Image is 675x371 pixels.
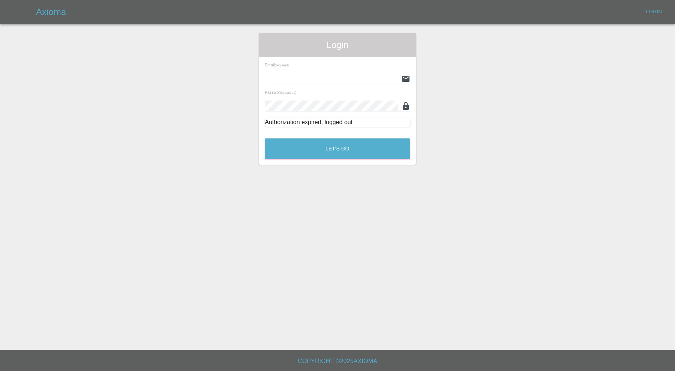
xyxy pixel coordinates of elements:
div: Authorization expired, logged out [265,118,410,127]
span: Login [265,39,410,51]
small: (required) [275,64,289,67]
h5: Axioma [36,6,66,18]
button: Let's Go [265,138,410,159]
span: Email [265,63,289,67]
span: Password [265,90,296,95]
a: Login [642,6,666,18]
h6: Copyright © 2025 Axioma [6,356,669,366]
small: (required) [282,91,296,95]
